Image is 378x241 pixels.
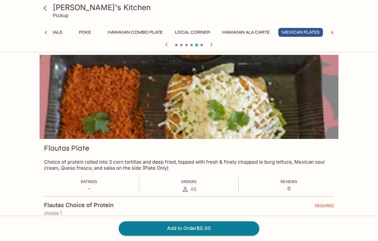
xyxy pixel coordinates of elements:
button: Hawaiian Ala Carte [219,28,273,37]
p: - [81,186,97,192]
span: 46 [190,186,196,192]
button: Local Corner [171,28,214,37]
p: Pickup [53,12,68,18]
h3: Flautas Plate [44,143,89,153]
p: 0 [280,186,297,192]
h4: Flautas Choice of Protein [44,202,114,209]
button: Mexican Plates [278,28,323,37]
button: Hawaiian Combo Plate [104,28,166,37]
h3: [PERSON_NAME]'s Kitchen [53,3,336,12]
span: Ratings [81,179,97,184]
button: Poke [71,28,99,37]
button: Add to Order$0.00 [119,221,259,235]
span: Reviews [280,179,297,184]
p: Choice of protein rolled into 3 corn tortillas and deep fried, topped with fresh & finely chopped... [44,159,334,171]
span: Orders [181,179,197,184]
p: choose 1 [44,211,334,216]
span: REQUIRED [315,203,334,211]
div: Flautas Plate [40,55,338,139]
